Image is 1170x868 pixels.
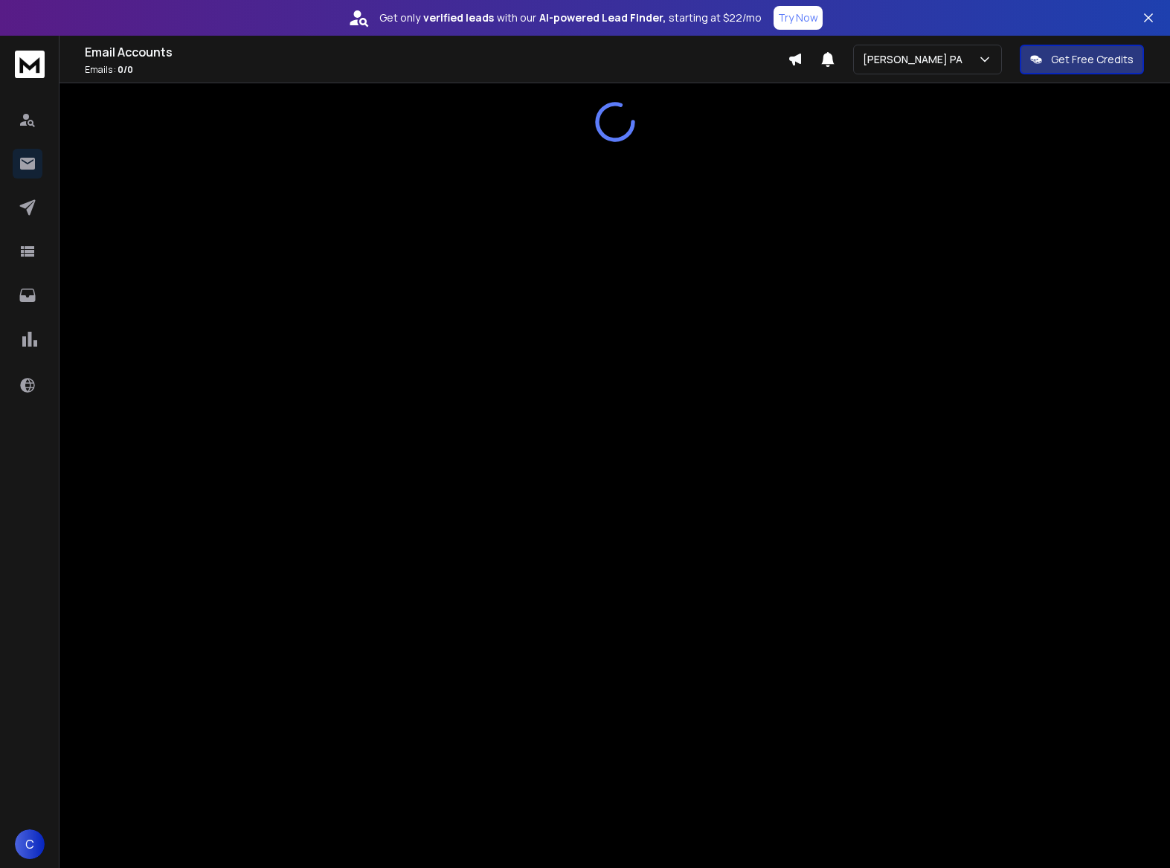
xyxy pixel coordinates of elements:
[15,829,45,859] button: C
[85,64,788,76] p: Emails :
[423,10,494,25] strong: verified leads
[85,43,788,61] h1: Email Accounts
[1051,52,1134,67] p: Get Free Credits
[118,63,133,76] span: 0 / 0
[539,10,666,25] strong: AI-powered Lead Finder,
[15,51,45,78] img: logo
[1020,45,1144,74] button: Get Free Credits
[778,10,818,25] p: Try Now
[863,52,968,67] p: [PERSON_NAME] PA
[774,6,823,30] button: Try Now
[379,10,762,25] p: Get only with our starting at $22/mo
